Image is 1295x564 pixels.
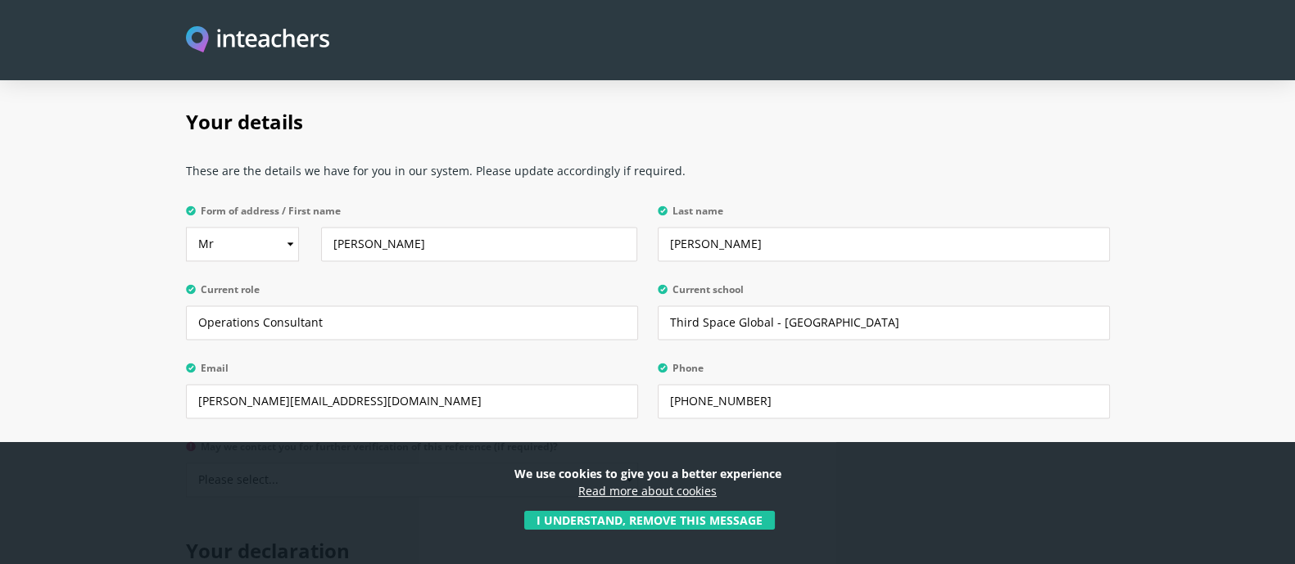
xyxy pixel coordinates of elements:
label: Current role [186,284,638,305]
label: Phone [658,363,1110,384]
span: Your details [186,108,303,135]
label: May we contact you for further verification of this reference (if required)? [186,441,638,462]
strong: We use cookies to give you a better experience [514,466,781,481]
a: Read more about cookies [578,483,717,499]
label: Email [186,363,638,384]
button: I understand, remove this message [524,511,775,530]
label: Current school [658,284,1110,305]
label: Last name [658,205,1110,227]
img: Inteachers [186,26,330,55]
p: These are the details we have for you in our system. Please update accordingly if required. [186,153,1110,199]
label: Form of address / First name [186,205,638,227]
a: Visit this site's homepage [186,26,330,55]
